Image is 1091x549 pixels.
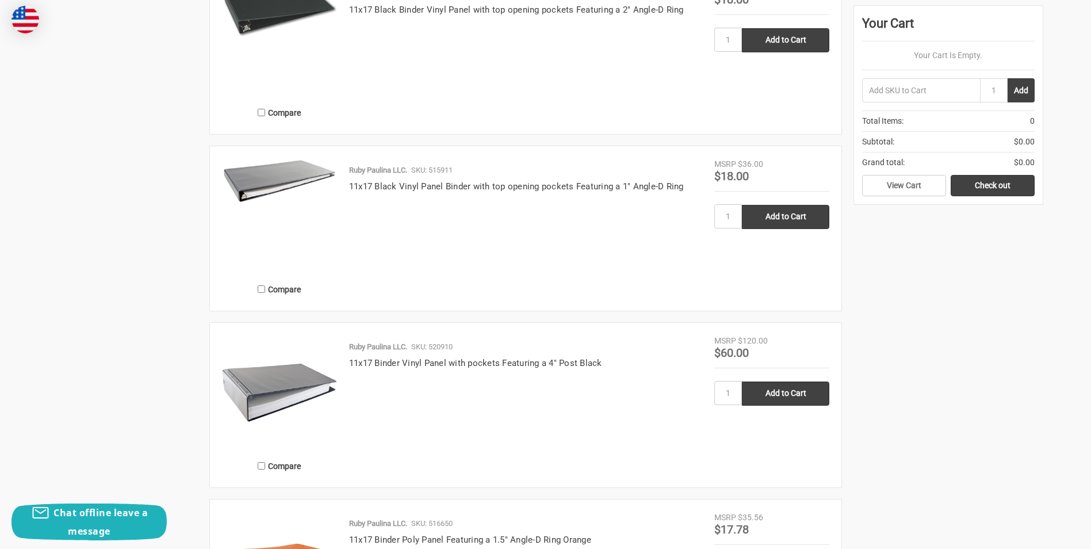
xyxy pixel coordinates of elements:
span: $0.00 [1014,136,1035,148]
label: Compare [222,103,337,122]
a: Check out [951,175,1035,197]
span: Grand total: [862,157,905,169]
span: $18.00 [714,169,749,183]
a: View Cart [862,175,946,197]
input: Add to Cart [742,28,829,52]
span: $0.00 [1014,157,1035,169]
img: 11x17 Binder Vinyl Panel with top opening pockets Featuring a 1" Angle-D Ring Black [222,158,337,204]
p: Ruby Paulina LLC. [349,518,407,529]
div: MSRP [714,512,736,524]
input: Compare [258,462,265,470]
p: SKU: 520910 [411,341,453,353]
div: MSRP [714,335,736,347]
span: $36.00 [738,159,763,169]
a: 11x17 Binder Poly Panel Featuring a 1.5" Angle-D Ring Orange [349,535,591,545]
a: 11x17 Black Binder Vinyl Panel with top opening pockets Featuring a 2" Angle-D Ring [349,5,684,15]
img: duty and tax information for United States [12,6,39,33]
a: 11x17 Binder Vinyl Panel with top opening pockets Featuring a 1" Angle-D Ring Black [222,158,337,273]
button: Add [1008,78,1035,102]
input: Compare [258,285,265,293]
div: MSRP [714,158,736,170]
span: $35.56 [738,513,763,522]
span: $60.00 [714,346,749,360]
p: Ruby Paulina LLC. [349,165,407,176]
a: 11x17 Black Vinyl Panel Binder with top opening pockets Featuring a 1" Angle-D Ring [349,181,684,192]
label: Compare [222,456,337,475]
a: 11x17 Binder Vinyl Panel with pockets Featuring a 4" Post Black [349,358,602,368]
p: Ruby Paulina LLC. [349,341,407,353]
span: 0 [1030,115,1035,127]
button: Chat offline leave a message [12,504,167,540]
iframe: Google Customer Reviews [996,518,1091,549]
label: Compare [222,280,337,299]
p: Your Cart Is Empty. [862,49,1035,62]
input: Add to Cart [742,382,829,406]
span: $120.00 [738,336,768,345]
span: Subtotal: [862,136,894,148]
input: Add to Cart [742,205,829,229]
p: SKU: 516650 [411,518,453,529]
span: $17.78 [714,523,749,536]
input: Compare [258,109,265,116]
input: Add SKU to Cart [862,78,980,102]
img: 11x17 Binder Vinyl Panel with pockets Featuring a 4" Post Black [222,335,337,450]
p: SKU: 515911 [411,165,453,176]
span: Total Items: [862,115,904,127]
span: Chat offline leave a message [53,506,148,537]
div: Your Cart [862,14,1035,41]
